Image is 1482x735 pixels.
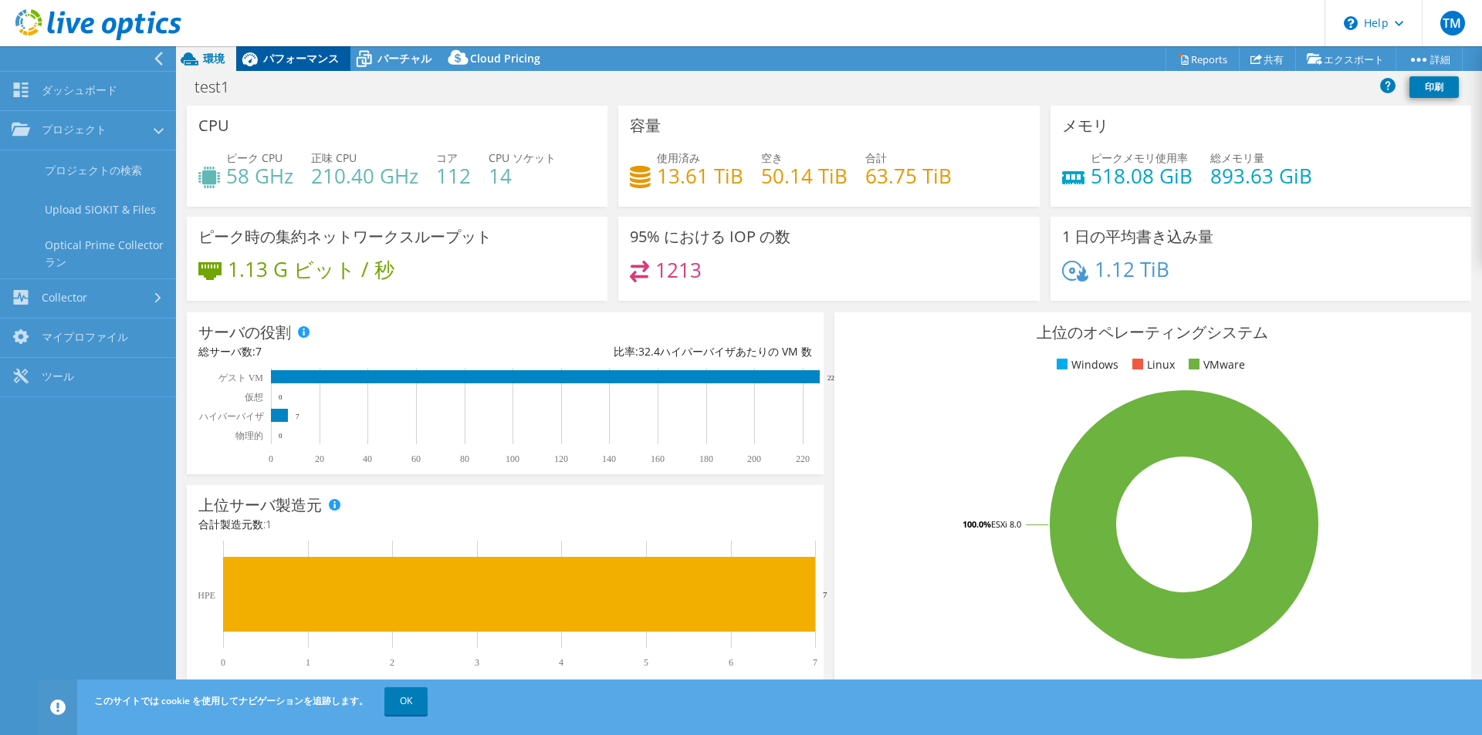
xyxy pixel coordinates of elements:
[638,344,660,359] span: 32.4
[363,453,372,464] text: 40
[263,51,339,66] span: パフォーマンス
[602,453,616,464] text: 140
[296,413,299,420] text: 7
[655,261,702,278] h4: 1213
[1091,167,1193,184] h4: 518.08 GiB
[1091,150,1188,165] span: ピークメモリ使用率
[198,324,291,341] h3: サーバの役割
[311,167,418,184] h4: 210.40 GHz
[644,657,648,668] text: 5
[315,453,324,464] text: 20
[1166,47,1240,71] a: Reports
[506,453,519,464] text: 100
[1409,76,1459,98] a: 印刷
[198,590,215,601] text: HPE
[306,657,310,668] text: 1
[699,453,713,464] text: 180
[266,517,272,531] span: 1
[489,167,556,184] h4: 14
[436,167,471,184] h4: 112
[651,453,665,464] text: 160
[390,657,394,668] text: 2
[865,150,887,165] span: 合計
[1095,261,1169,278] h4: 1.12 TiB
[823,590,827,599] text: 7
[94,694,368,707] span: このサイトでは cookie を使用してナビゲーションを追跡します。
[235,430,263,441] text: 物理的
[489,150,556,165] span: CPU ソケット
[475,657,479,668] text: 3
[846,324,1460,341] h3: 上位のオペレーティングシステム
[657,167,743,184] h4: 13.61 TiB
[226,150,283,165] span: ピーク CPU
[279,432,283,440] text: 0
[311,150,357,165] span: 正味 CPU
[865,167,952,184] h4: 63.75 TiB
[813,657,817,668] text: 7
[1053,356,1118,373] li: Windows
[255,344,262,359] span: 7
[505,343,811,360] div: 比率: ハイパーバイザあたりの VM 数
[796,453,810,464] text: 220
[460,453,469,464] text: 80
[218,373,264,383] text: ゲスト VM
[1210,167,1312,184] h4: 893.63 GiB
[827,374,838,382] text: 227
[188,79,253,96] h1: test1
[198,228,492,245] h3: ピーク時の集約ネットワークスループット
[198,497,322,514] h3: 上位サーバ製造元
[657,150,700,165] span: 使用済み
[630,117,661,134] h3: 容量
[761,150,783,165] span: 空き
[411,453,421,464] text: 60
[1062,228,1213,245] h3: 1 日の平均書き込み量
[1440,11,1465,35] span: TM
[1062,117,1108,134] h3: メモリ
[559,657,563,668] text: 4
[198,411,264,422] text: ハイパーバイザ
[1210,150,1264,165] span: 総メモリ量
[729,657,733,668] text: 6
[630,228,790,245] h3: 95% における IOP の数
[221,657,225,668] text: 0
[991,518,1021,530] tspan: ESXi 8.0
[1295,47,1396,71] a: エクスポート
[1344,16,1358,30] svg: \n
[436,150,458,165] span: コア
[747,453,761,464] text: 200
[198,343,505,360] div: 総サーバ数:
[244,392,263,403] text: 仮想
[228,261,394,278] h4: 1.13 G ビット / 秒
[963,518,991,530] tspan: 100.0%
[279,393,283,401] text: 0
[198,117,229,134] h3: CPU
[226,167,293,184] h4: 58 GHz
[761,167,848,184] h4: 50.14 TiB
[554,453,568,464] text: 120
[269,453,273,464] text: 0
[470,51,540,66] span: Cloud Pricing
[377,51,431,66] span: バーチャル
[1185,356,1245,373] li: VMware
[203,51,225,66] span: 環境
[1128,356,1175,373] li: Linux
[1239,47,1296,71] a: 共有
[1396,47,1463,71] a: 詳細
[384,687,428,715] a: OK
[198,516,812,533] h4: 合計製造元数:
